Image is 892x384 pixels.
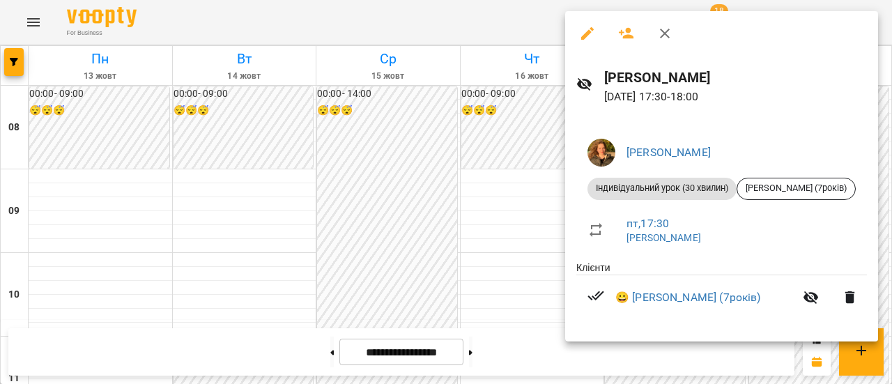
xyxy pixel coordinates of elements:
a: 😀 [PERSON_NAME] (7років) [615,289,761,306]
p: [DATE] 17:30 - 18:00 [604,89,867,105]
div: [PERSON_NAME] (7років) [737,178,856,200]
span: [PERSON_NAME] (7років) [737,182,855,194]
a: [PERSON_NAME] [626,232,701,243]
img: 511e0537fc91f9a2f647f977e8161626.jpeg [587,139,615,167]
span: Індивідуальний урок (30 хвилин) [587,182,737,194]
ul: Клієнти [576,261,867,325]
svg: Візит сплачено [587,287,604,304]
a: пт , 17:30 [626,217,669,230]
a: [PERSON_NAME] [626,146,711,159]
h6: [PERSON_NAME] [604,67,867,89]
